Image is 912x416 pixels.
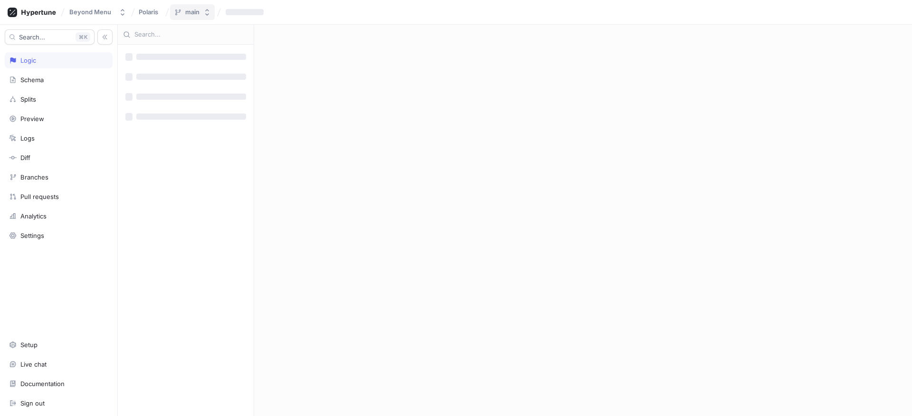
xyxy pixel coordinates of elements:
[5,376,113,392] a: Documentation
[125,53,133,61] span: ‌
[20,76,44,84] div: Schema
[66,4,130,20] button: Beyond Menu
[226,9,264,15] span: ‌
[136,54,246,60] span: ‌
[185,8,199,16] div: main
[20,399,45,407] div: Sign out
[20,212,47,220] div: Analytics
[20,134,35,142] div: Logs
[20,193,59,200] div: Pull requests
[125,113,133,121] span: ‌
[139,9,158,15] span: Polaris
[170,4,215,20] button: main
[222,4,271,20] button: ‌
[20,232,44,239] div: Settings
[20,380,65,388] div: Documentation
[69,8,111,16] div: Beyond Menu
[19,34,45,40] span: Search...
[20,95,36,103] div: Splits
[20,57,36,64] div: Logic
[20,115,44,123] div: Preview
[20,360,47,368] div: Live chat
[20,341,38,349] div: Setup
[125,93,133,101] span: ‌
[136,113,246,120] span: ‌
[125,73,133,81] span: ‌
[136,74,246,80] span: ‌
[136,94,246,100] span: ‌
[5,29,95,45] button: Search...K
[20,154,30,161] div: Diff
[20,173,48,181] div: Branches
[134,30,248,39] input: Search...
[76,32,90,42] div: K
